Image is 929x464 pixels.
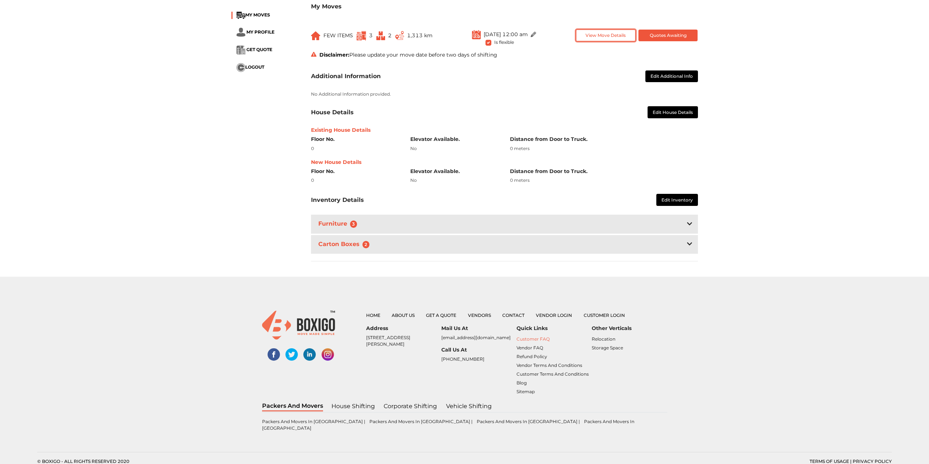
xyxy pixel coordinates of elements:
h6: New House Details [311,159,698,165]
a: Customer Login [584,312,625,318]
a: Packers and Movers in [GEOGRAPHIC_DATA] | [369,419,474,424]
a: Contact [502,312,525,318]
span: 2 [362,241,370,248]
img: ... [237,63,245,72]
button: Edit House Details [648,106,698,118]
a: Vendor FAQ [517,345,543,350]
p: [STREET_ADDRESS][PERSON_NAME] [366,334,441,348]
a: Home [366,312,380,318]
div: No [410,177,499,184]
span: GET QUOTE [246,47,272,52]
img: ... [237,12,245,19]
button: Edit Additional Info [645,70,698,83]
img: ... [311,31,320,40]
h6: Other Verticals [592,325,667,331]
img: ... [237,46,245,54]
span: Is flexible [494,38,514,45]
h3: House Details [311,109,354,116]
a: ... MY PROFILE [237,29,275,35]
a: Packers and Movers in [GEOGRAPHIC_DATA] | [477,419,581,424]
a: Relocation [592,336,615,342]
img: ... [376,31,385,40]
p: No Additional Information provided. [311,91,698,97]
a: [PHONE_NUMBER] [441,356,484,362]
button: ...LOGOUT [237,63,264,72]
a: Blog [517,380,527,386]
img: ... [472,30,481,39]
a: terms of usage [810,459,849,464]
a: ...MY MOVES [237,12,270,18]
h6: Elevator Available. [410,168,499,175]
a: Refund Policy [517,354,547,359]
h6: Elevator Available. [410,136,499,142]
a: Sitemap [517,389,535,394]
a: Vehicle Shifting [446,402,492,411]
button: Quotes Awaiting [638,30,698,42]
a: Corporate shifting [383,402,437,411]
button: Edit Inventory [656,194,698,206]
div: 0 [311,177,400,184]
img: linked-in-social-links [303,348,316,361]
h6: Quick Links [517,325,592,331]
h6: Floor No. [311,168,400,175]
span: LOGOUT [245,64,264,70]
a: Packers and Movers [262,402,323,411]
span: 3 [350,221,357,228]
span: 2 [388,32,392,39]
h3: Inventory Details [311,196,364,203]
strong: Disclaimer: [319,51,349,58]
span: [DATE] 12:00 am [484,31,528,37]
a: Vendor Login [536,312,572,318]
div: Please update your move date before two days of shifting [306,51,703,59]
a: [EMAIL_ADDRESS][DOMAIN_NAME] [441,335,511,340]
a: Vendors [468,312,491,318]
h3: Carton Boxes [317,239,374,250]
div: 0 meters [510,177,698,184]
span: 3 [369,32,373,39]
button: View Move Details [576,30,636,42]
img: boxigo_logo_small [262,311,335,340]
img: ... [357,31,366,41]
h6: Distance from Door to Truck. [510,168,698,175]
h3: My Moves [311,3,698,10]
img: facebook-social-links [268,348,280,361]
span: 1,313 km [407,32,433,39]
div: 0 meters [510,145,698,152]
h3: Furniture [317,219,362,229]
a: privacy policy [853,459,892,464]
a: Packers and Movers in [GEOGRAPHIC_DATA] | [262,419,366,424]
h6: Address [366,325,441,331]
img: instagram-social-links [322,348,334,361]
a: Customer FAQ [517,336,550,342]
a: Customer Terms and Conditions [517,371,589,377]
img: ... [237,28,245,37]
a: House shifting [331,402,375,411]
a: About Us [392,312,415,318]
h6: Distance from Door to Truck. [510,136,698,142]
img: ... [531,32,536,37]
div: No [410,145,499,152]
a: Get a Quote [426,312,456,318]
span: FEW ITEMS [323,32,353,39]
h6: Call Us At [441,347,517,353]
h3: Additional Information [311,73,381,80]
h6: Mail Us At [441,325,517,331]
span: MY MOVES [245,12,270,18]
h6: Floor No. [311,136,400,142]
a: Vendor Terms and Conditions [517,363,582,368]
span: MY PROFILE [246,29,275,35]
h6: Existing House Details [311,127,698,133]
a: Storage Space [592,345,623,350]
img: twitter-social-links [285,348,298,361]
div: 0 [311,145,400,152]
a: ... GET QUOTE [237,47,272,52]
img: ... [395,31,404,40]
